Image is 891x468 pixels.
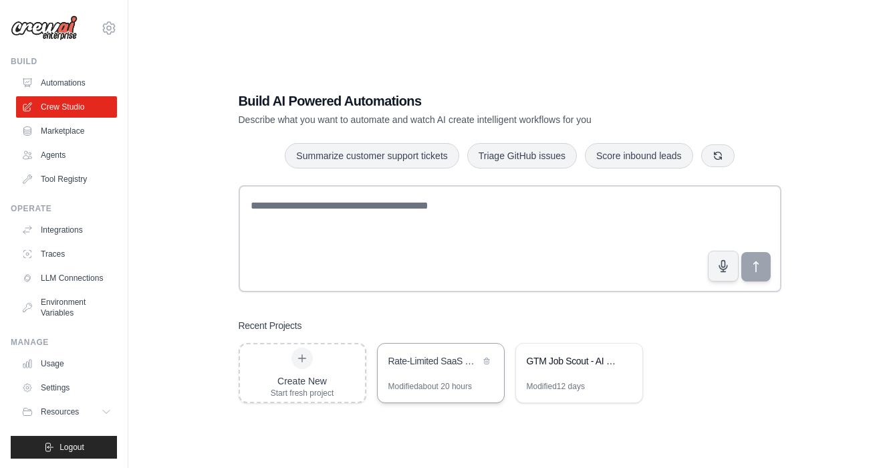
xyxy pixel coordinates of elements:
[11,436,117,459] button: Logout
[11,56,117,67] div: Build
[16,120,117,142] a: Marketplace
[239,113,688,126] p: Describe what you want to automate and watch AI create intelligent workflows for you
[16,401,117,423] button: Resources
[16,72,117,94] a: Automations
[11,15,78,41] img: Logo
[16,267,117,289] a: LLM Connections
[11,203,117,214] div: Operate
[527,381,585,392] div: Modified 12 days
[16,353,117,374] a: Usage
[59,442,84,453] span: Logout
[527,354,618,368] div: GTM Job Scout - AI SaaS Edition
[824,404,891,468] iframe: Chat Widget
[16,291,117,324] a: Environment Variables
[16,168,117,190] a: Tool Registry
[16,243,117,265] a: Traces
[467,143,577,168] button: Triage GitHub issues
[285,143,459,168] button: Summarize customer support tickets
[708,251,739,281] button: Click to speak your automation idea
[16,219,117,241] a: Integrations
[16,377,117,398] a: Settings
[11,337,117,348] div: Manage
[388,354,480,368] div: Rate-Limited SaaS Market Monitor
[585,143,693,168] button: Score inbound leads
[701,144,735,167] button: Get new suggestions
[480,354,493,368] button: Delete project
[16,96,117,118] a: Crew Studio
[239,319,302,332] h3: Recent Projects
[16,144,117,166] a: Agents
[271,374,334,388] div: Create New
[388,381,472,392] div: Modified about 20 hours
[239,92,688,110] h1: Build AI Powered Automations
[271,388,334,398] div: Start fresh project
[41,406,79,417] span: Resources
